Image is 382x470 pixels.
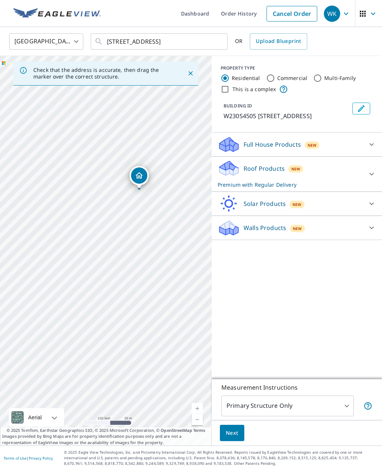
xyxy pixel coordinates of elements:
span: New [291,166,300,172]
button: Next [220,425,244,441]
div: Full House ProductsNew [218,136,376,153]
a: OpenStreetMap [161,427,192,433]
div: Aerial [9,408,64,427]
p: Full House Products [244,140,301,149]
div: [GEOGRAPHIC_DATA] [9,31,83,52]
img: EV Logo [13,8,101,19]
span: New [293,226,302,231]
p: Measurement Instructions [221,383,372,392]
span: © 2025 TomTom, Earthstar Geographics SIO, © 2025 Microsoft Corporation, © [7,427,205,434]
button: Edit building 1 [352,103,370,114]
input: Search by address or latitude-longitude [107,31,212,52]
a: Privacy Policy [29,456,53,461]
a: Terms [193,427,205,433]
label: Multi-Family [324,74,356,82]
p: Solar Products [244,199,286,208]
label: Residential [232,74,260,82]
p: Premium with Regular Delivery [218,181,363,189]
a: Upload Blueprint [250,33,307,50]
a: Terms of Use [4,456,27,461]
span: Your report will include only the primary structure on the property. For example, a detached gara... [363,401,372,410]
p: Check that the address is accurate, then drag the marker over the correct structure. [33,67,174,80]
div: Primary Structure Only [221,396,354,416]
p: © 2025 Eagle View Technologies, Inc. and Pictometry International Corp. All Rights Reserved. Repo... [64,450,378,466]
div: OR [235,33,307,50]
div: Solar ProductsNew [218,195,376,213]
p: Roof Products [244,164,285,173]
span: New [308,142,316,148]
button: Close [186,69,195,78]
span: Next [226,429,238,438]
div: Roof ProductsNewPremium with Regular Delivery [218,160,376,189]
label: This is a complex [232,86,276,93]
div: Dropped pin, building 1, Residential property, W230S4505 Milky Way Rd Waukesha, WI 53189 [130,166,149,189]
span: New [292,201,301,207]
p: BUILDING ID [224,103,252,109]
a: Current Level 18, Zoom In [192,403,203,414]
a: Current Level 18, Zoom Out [192,414,203,425]
div: Aerial [26,408,44,427]
div: Walls ProductsNew [218,219,376,237]
div: WK [324,6,340,22]
div: PROPERTY TYPE [221,65,373,71]
span: Upload Blueprint [256,37,301,46]
p: | [4,456,53,460]
p: Walls Products [244,223,286,232]
a: Cancel Order [267,6,317,21]
label: Commercial [277,74,308,82]
p: W230S4505 [STREET_ADDRESS] [224,111,349,120]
